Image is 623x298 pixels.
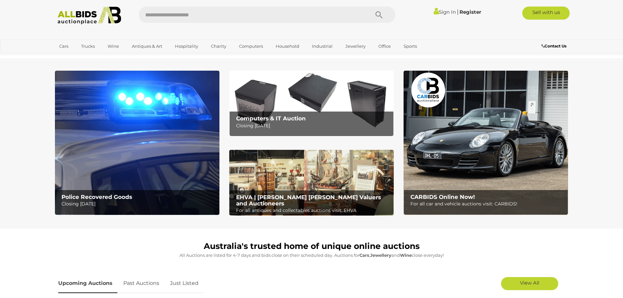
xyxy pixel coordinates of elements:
a: Police Recovered Goods Police Recovered Goods Closing [DATE] [55,71,219,215]
b: CARBIDS Online Now! [410,194,475,200]
a: Hospitality [171,41,202,52]
a: Office [374,41,395,52]
a: CARBIDS Online Now! CARBIDS Online Now! For all car and vehicle auctions visit: CARBIDS! [404,71,568,215]
strong: Cars [359,253,369,258]
a: EHVA | Evans Hastings Valuers and Auctioneers EHVA | [PERSON_NAME] [PERSON_NAME] Valuers and Auct... [229,150,394,216]
strong: Wine [400,253,412,258]
a: Charity [207,41,231,52]
a: Computers & IT Auction Computers & IT Auction Closing [DATE] [229,71,394,136]
img: Allbids.com.au [54,7,125,25]
b: Computers & IT Auction [236,115,306,122]
p: Closing [DATE] [61,200,216,208]
span: | [457,8,459,15]
a: Antiques & Art [128,41,166,52]
a: Jewellery [341,41,370,52]
b: Contact Us [542,44,566,48]
a: Computers [235,41,267,52]
b: EHVA | [PERSON_NAME] [PERSON_NAME] Valuers and Auctioneers [236,194,381,207]
a: Upcoming Auctions [58,274,117,293]
a: Trucks [77,41,99,52]
h1: Australia's trusted home of unique online auctions [58,242,565,251]
b: Police Recovered Goods [61,194,132,200]
a: Household [271,41,303,52]
p: For all car and vehicle auctions visit: CARBIDS! [410,200,564,208]
a: Cars [55,41,73,52]
a: Just Listed [165,274,203,293]
a: Past Auctions [118,274,164,293]
a: View All [501,277,558,290]
img: CARBIDS Online Now! [404,71,568,215]
a: Sign In [434,9,456,15]
a: Industrial [308,41,337,52]
strong: Jewellery [370,253,391,258]
button: Search [363,7,395,23]
img: EHVA | Evans Hastings Valuers and Auctioneers [229,150,394,216]
a: Wine [103,41,123,52]
img: Police Recovered Goods [55,71,219,215]
a: Register [459,9,481,15]
a: Contact Us [542,43,568,50]
span: View All [520,280,539,286]
p: For all antiques and collectables auctions visit: EHVA [236,206,390,215]
img: Computers & IT Auction [229,71,394,136]
a: Sports [399,41,421,52]
a: Sell with us [522,7,570,20]
p: All Auctions are listed for 4-7 days and bids close on their scheduled day. Auctions for , and cl... [58,252,565,259]
a: [GEOGRAPHIC_DATA] [55,52,110,62]
p: Closing [DATE] [236,122,390,130]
